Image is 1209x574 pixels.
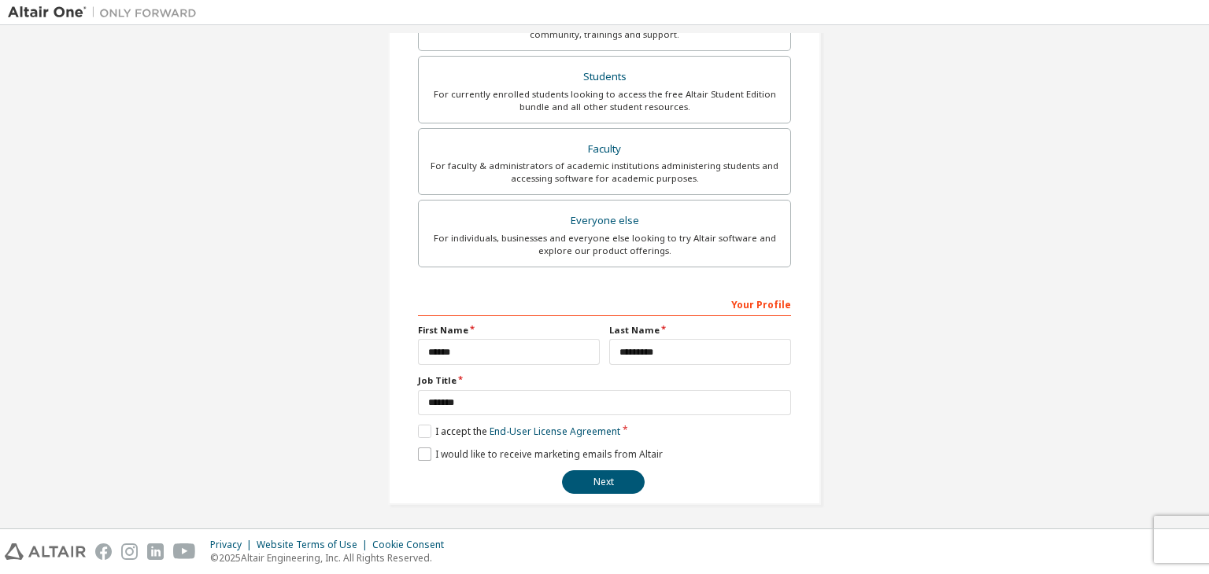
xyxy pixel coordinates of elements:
[428,232,781,257] div: For individuals, businesses and everyone else looking to try Altair software and explore our prod...
[173,543,196,560] img: youtube.svg
[8,5,205,20] img: Altair One
[428,138,781,160] div: Faculty
[418,447,663,461] label: I would like to receive marketing emails from Altair
[210,551,453,565] p: © 2025 Altair Engineering, Inc. All Rights Reserved.
[418,291,791,316] div: Your Profile
[372,539,453,551] div: Cookie Consent
[428,88,781,113] div: For currently enrolled students looking to access the free Altair Student Edition bundle and all ...
[210,539,257,551] div: Privacy
[428,66,781,88] div: Students
[418,324,600,337] label: First Name
[418,425,620,438] label: I accept the
[257,539,372,551] div: Website Terms of Use
[609,324,791,337] label: Last Name
[418,374,791,387] label: Job Title
[5,543,86,560] img: altair_logo.svg
[562,470,645,494] button: Next
[428,160,781,185] div: For faculty & administrators of academic institutions administering students and accessing softwa...
[95,543,112,560] img: facebook.svg
[428,210,781,232] div: Everyone else
[490,425,620,438] a: End-User License Agreement
[147,543,164,560] img: linkedin.svg
[121,543,138,560] img: instagram.svg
